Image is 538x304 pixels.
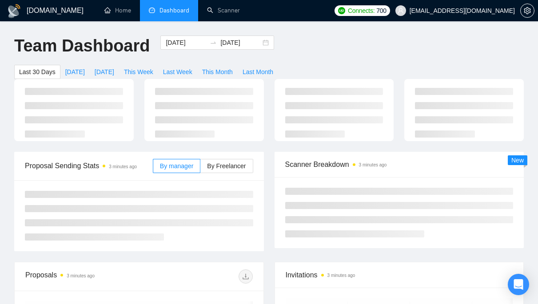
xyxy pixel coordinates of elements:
[60,65,90,79] button: [DATE]
[348,6,375,16] span: Connects:
[14,65,60,79] button: Last 30 Days
[67,273,95,278] time: 3 minutes ago
[520,4,534,18] button: setting
[104,7,131,14] a: homeHome
[25,160,153,171] span: Proposal Sending Stats
[210,39,217,46] span: swap-right
[109,164,137,169] time: 3 minutes ago
[359,162,387,167] time: 3 minutes ago
[95,67,114,77] span: [DATE]
[521,7,534,14] span: setting
[508,274,529,295] div: Open Intercom Messenger
[238,65,278,79] button: Last Month
[119,65,158,79] button: This Week
[19,67,56,77] span: Last 30 Days
[220,38,261,47] input: End date
[327,273,355,278] time: 3 minutes ago
[286,269,513,280] span: Invitations
[207,7,240,14] a: searchScanner
[511,157,524,164] span: New
[160,162,193,170] span: By manager
[7,4,21,18] img: logo
[398,8,404,14] span: user
[338,7,345,14] img: upwork-logo.png
[14,36,150,56] h1: Team Dashboard
[90,65,119,79] button: [DATE]
[285,159,514,170] span: Scanner Breakdown
[149,7,155,13] span: dashboard
[197,65,238,79] button: This Month
[166,38,206,47] input: Start date
[376,6,386,16] span: 700
[158,65,197,79] button: Last Week
[520,7,534,14] a: setting
[159,7,189,14] span: Dashboard
[65,67,85,77] span: [DATE]
[207,162,246,170] span: By Freelancer
[25,269,139,284] div: Proposals
[163,67,192,77] span: Last Week
[210,39,217,46] span: to
[124,67,153,77] span: This Week
[243,67,273,77] span: Last Month
[202,67,233,77] span: This Month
